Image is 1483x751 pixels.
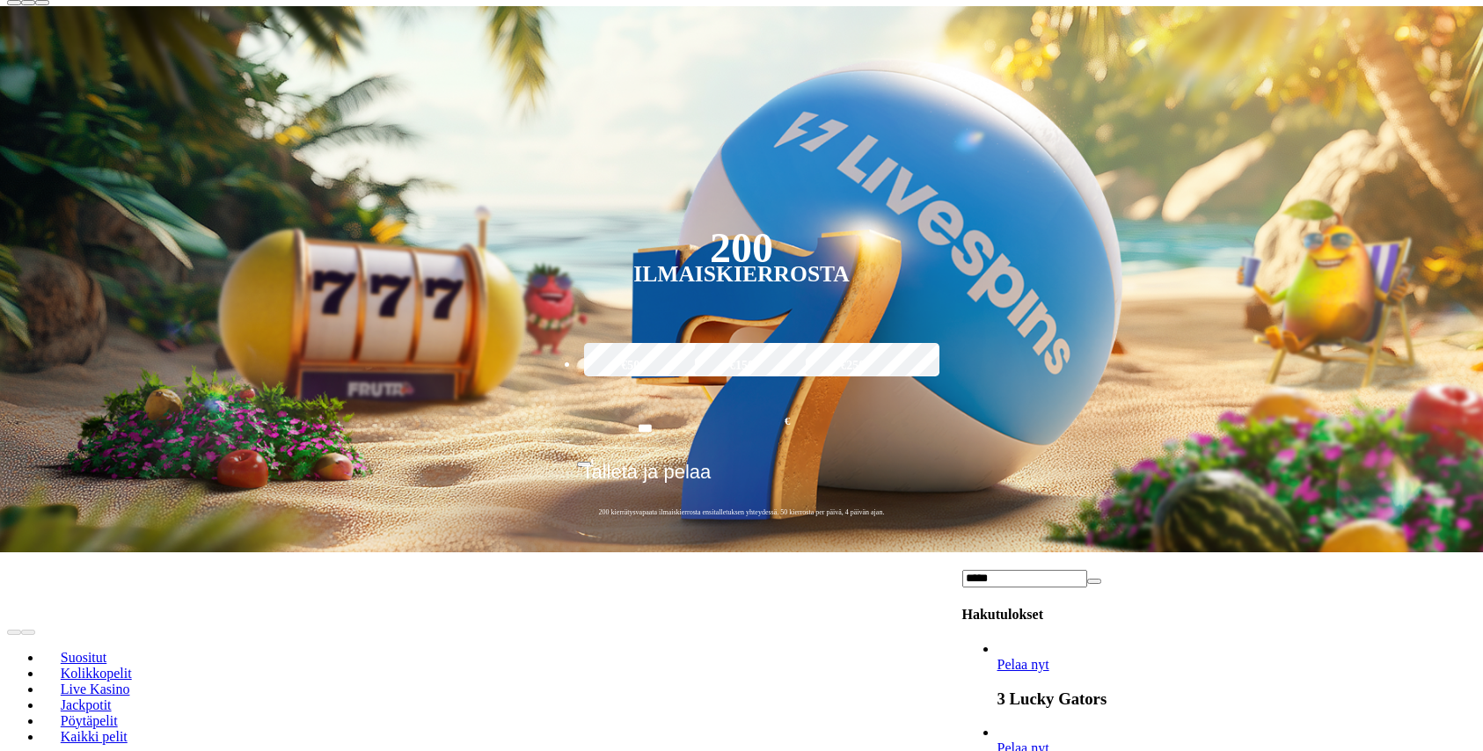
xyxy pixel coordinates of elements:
a: Pöytäpelit [42,707,135,733]
a: Suositut [42,644,125,670]
button: next slide [21,630,35,635]
label: €250 [801,340,904,391]
label: €150 [690,340,793,391]
span: Talleta ja pelaa [582,461,712,496]
div: Ilmaiskierrosta [633,264,850,285]
span: Live Kasino [54,682,137,696]
span: Jackpotit [54,697,119,712]
span: Pelaa nyt [997,657,1049,672]
h3: 3 Lucky Gators [997,689,1477,709]
h4: Hakutulokset [962,607,1477,623]
span: Pöytäpelit [54,713,125,728]
input: Search [962,570,1087,587]
span: € [785,413,790,430]
span: € [591,456,596,466]
span: Suositut [54,650,113,665]
span: Kolikkopelit [54,666,139,681]
article: 3 Lucky Gators [997,641,1477,709]
a: Kolikkopelit [42,660,150,686]
a: 3 Lucky Gators [997,657,1049,672]
label: €50 [580,340,683,391]
a: Kaikki pelit [42,723,146,749]
button: clear entry [1087,579,1101,584]
a: Live Kasino [42,675,148,702]
button: prev slide [7,630,21,635]
span: Kaikki pelit [54,729,135,744]
a: Jackpotit [42,691,129,718]
span: 200 kierrätysvapaata ilmaiskierrosta ensitalletuksen yhteydessä. 50 kierrosta per päivä, 4 päivän... [577,507,907,517]
div: 200 [710,237,773,259]
button: Talleta ja pelaa [577,460,907,497]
